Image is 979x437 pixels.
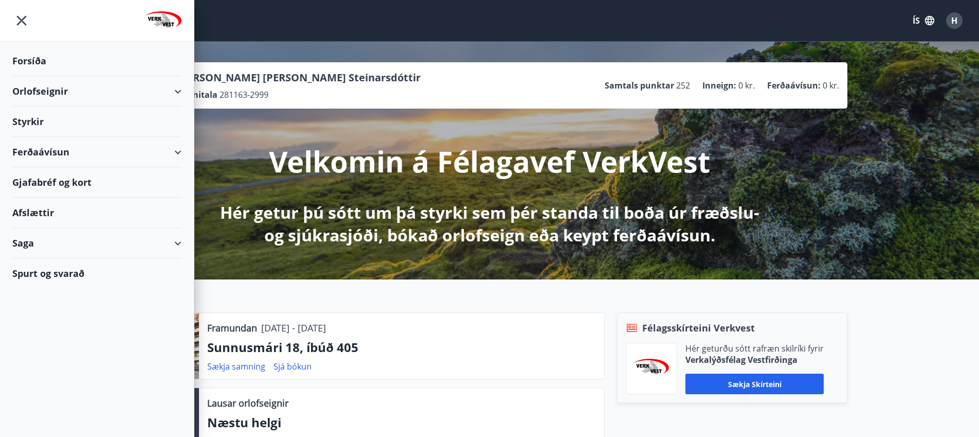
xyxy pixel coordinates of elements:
div: Ferðaávísun [12,137,182,167]
button: H [942,8,967,33]
p: Velkomin á Félagavef VerkVest [269,142,710,181]
a: Sjá bókun [274,361,312,372]
span: 0 kr. [738,80,755,91]
div: Orlofseignir [12,76,182,107]
button: menu [12,11,31,30]
div: Forsíða [12,46,182,76]
span: 0 kr. [823,80,839,91]
div: Afslættir [12,198,182,228]
p: Hér geturðu sótt rafræn skilríki fyrir [685,343,824,354]
p: [DATE] - [DATE] [261,321,326,335]
span: Félagsskírteini Verkvest [642,321,755,335]
p: Sunnusmári 18, íbúð 405 [207,339,596,356]
p: Framundan [207,321,257,335]
p: [PERSON_NAME] [PERSON_NAME] Steinarsdóttir [177,71,421,85]
p: Inneign : [702,80,736,91]
span: H [951,15,957,26]
p: Kennitala [177,89,217,100]
a: Sækja samning [207,361,265,372]
button: ÍS [907,11,940,30]
button: Sækja skírteini [685,374,824,394]
p: Hér getur þú sótt um þá styrki sem þér standa til boða úr fræðslu- og sjúkrasjóði, bókað orlofsei... [218,201,761,247]
div: Styrkir [12,107,182,137]
div: Gjafabréf og kort [12,167,182,198]
p: Ferðaávísun : [767,80,821,91]
img: union_logo [146,11,182,32]
img: jihgzMk4dcgjRAW2aMgpbAqQEG7LZi0j9dOLAUvz.png [634,359,669,379]
p: Verkalýðsfélag Vestfirðinga [685,354,824,365]
p: Næstu helgi [207,414,596,431]
span: 281163-2999 [220,89,268,100]
div: Saga [12,228,182,258]
div: Spurt og svarað [12,258,182,288]
span: 252 [676,80,690,91]
p: Lausar orlofseignir [207,396,288,410]
p: Samtals punktar [605,80,674,91]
